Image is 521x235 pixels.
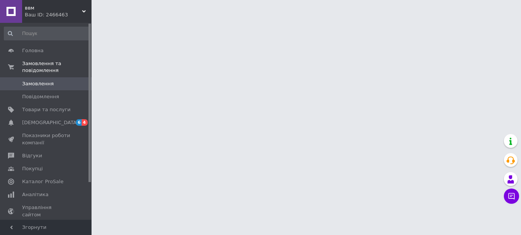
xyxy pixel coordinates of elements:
span: Каталог ProSale [22,178,63,185]
span: Замовлення та повідомлення [22,60,92,74]
span: Відгуки [22,152,42,159]
span: 6 [76,119,82,126]
span: [DEMOGRAPHIC_DATA] [22,119,79,126]
div: Ваш ID: 2466463 [25,11,92,18]
button: Чат з покупцем [504,189,519,204]
input: Пошук [4,27,90,40]
span: Товари та послуги [22,106,71,113]
span: ввм [25,5,82,11]
span: Замовлення [22,80,54,87]
span: 4 [82,119,88,126]
span: Управління сайтом [22,204,71,218]
span: Покупці [22,165,43,172]
span: Показники роботи компанії [22,132,71,146]
span: Аналітика [22,191,48,198]
span: Головна [22,47,43,54]
span: Повідомлення [22,93,59,100]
